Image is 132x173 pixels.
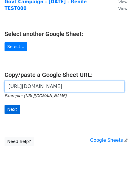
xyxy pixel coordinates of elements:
h4: Select another Google Sheet: [5,30,127,38]
small: View [118,6,127,11]
h4: Copy/paste a Google Sheet URL: [5,71,127,78]
a: TEST000 [5,6,27,11]
a: Select... [5,42,27,51]
a: Google Sheets [90,138,127,143]
input: Next [5,105,20,114]
input: Paste your Google Sheet URL here [5,81,124,92]
a: Need help? [5,137,34,146]
iframe: Chat Widget [102,144,132,173]
a: View [112,6,127,11]
small: Example: [URL][DOMAIN_NAME] [5,93,66,98]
